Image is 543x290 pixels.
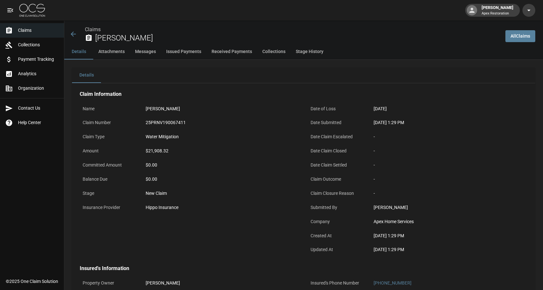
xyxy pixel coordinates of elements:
p: Claim Number [80,116,138,129]
p: Date Claim Settled [308,159,366,171]
div: - [374,176,525,183]
nav: breadcrumb [85,26,500,33]
button: Attachments [93,44,130,59]
p: Company [308,215,366,228]
span: Analytics [18,70,59,77]
p: Balance Due [80,173,138,186]
div: Water Mitigation [146,133,179,140]
span: Organization [18,85,59,92]
h4: Claim Information [80,91,528,97]
a: [PHONE_NUMBER] [374,280,412,285]
p: Committed Amount [80,159,138,171]
div: anchor tabs [64,44,543,59]
p: Amount [80,145,138,157]
span: Help Center [18,119,59,126]
div: © 2025 One Claim Solution [6,278,58,285]
div: - [374,190,525,197]
div: - [374,148,525,154]
p: Date of Loss [308,103,366,115]
div: [DATE] 1:29 PM [374,246,525,253]
button: Details [72,68,101,83]
img: ocs-logo-white-transparent.png [19,4,45,17]
p: Date Claim Escalated [308,131,366,143]
p: Claim Closure Reason [308,187,366,200]
div: New Claim [146,190,297,197]
span: Payment Tracking [18,56,59,63]
div: [DATE] [374,105,387,112]
button: Details [64,44,93,59]
div: Apex Home Services [374,218,525,225]
p: Apex Restoration [482,11,513,16]
div: 25PRNV190067411 [146,119,186,126]
p: Claim Type [80,131,138,143]
div: $21,908.32 [146,148,168,154]
p: Date Claim Closed [308,145,366,157]
p: Updated At [308,243,366,256]
button: Stage History [291,44,329,59]
span: Contact Us [18,105,59,112]
div: [PERSON_NAME] [374,204,525,211]
button: Messages [130,44,161,59]
div: [DATE] 1:29 PM [374,119,525,126]
span: Collections [18,41,59,48]
p: Stage [80,187,138,200]
div: - [374,162,525,168]
p: Name [80,103,138,115]
p: Created At [308,230,366,242]
button: open drawer [4,4,17,17]
div: details tabs [72,68,535,83]
div: [DATE] 1:29 PM [374,232,525,239]
p: Insurance Provider [80,201,138,214]
div: - [374,133,525,140]
p: Submitted By [308,201,366,214]
div: [PERSON_NAME] [479,5,516,16]
button: Received Payments [206,44,257,59]
p: Insured's Phone Number [308,277,366,289]
button: Collections [257,44,291,59]
p: Claim Outcome [308,173,366,186]
p: Property Owner [80,277,138,289]
div: [PERSON_NAME] [146,105,180,112]
div: $0.00 [146,162,297,168]
div: [PERSON_NAME] [146,280,180,286]
h4: Insured's Information [80,265,528,272]
span: Claims [18,27,59,34]
h2: [PERSON_NAME] [95,33,500,43]
a: AllClaims [505,30,535,42]
button: Issued Payments [161,44,206,59]
p: Date Submitted [308,116,366,129]
div: $0.00 [146,176,297,183]
a: Claims [85,26,101,32]
div: Hippo Insurance [146,204,178,211]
